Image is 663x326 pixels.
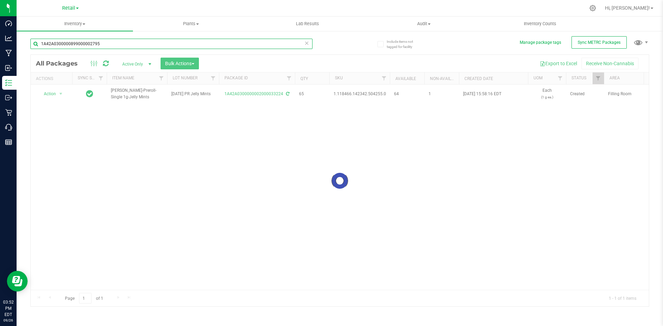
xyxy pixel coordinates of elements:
[5,79,12,86] inline-svg: Inventory
[3,318,13,323] p: 09/26
[571,36,627,49] button: Sync METRC Packages
[304,39,309,48] span: Clear
[482,17,598,31] a: Inventory Counts
[366,17,482,31] a: Audit
[5,20,12,27] inline-svg: Dashboard
[5,65,12,71] inline-svg: Inbound
[5,124,12,131] inline-svg: Call Center
[5,94,12,101] inline-svg: Outbound
[5,139,12,146] inline-svg: Reports
[287,21,328,27] span: Lab Results
[5,109,12,116] inline-svg: Retail
[578,40,621,45] span: Sync METRC Packages
[588,5,597,11] div: Manage settings
[30,39,313,49] input: Search Package ID, Item Name, SKU, Lot or Part Number...
[515,21,566,27] span: Inventory Counts
[5,50,12,57] inline-svg: Manufacturing
[17,21,133,27] span: Inventory
[62,5,75,11] span: Retail
[605,5,650,11] span: Hi, [PERSON_NAME]!
[3,299,13,318] p: 03:52 PM EDT
[366,21,482,27] span: Audit
[387,39,421,49] span: Include items not tagged for facility
[17,17,133,31] a: Inventory
[249,17,366,31] a: Lab Results
[5,35,12,42] inline-svg: Analytics
[520,40,561,46] button: Manage package tags
[133,17,249,31] a: Plants
[7,271,28,292] iframe: Resource center
[133,21,249,27] span: Plants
